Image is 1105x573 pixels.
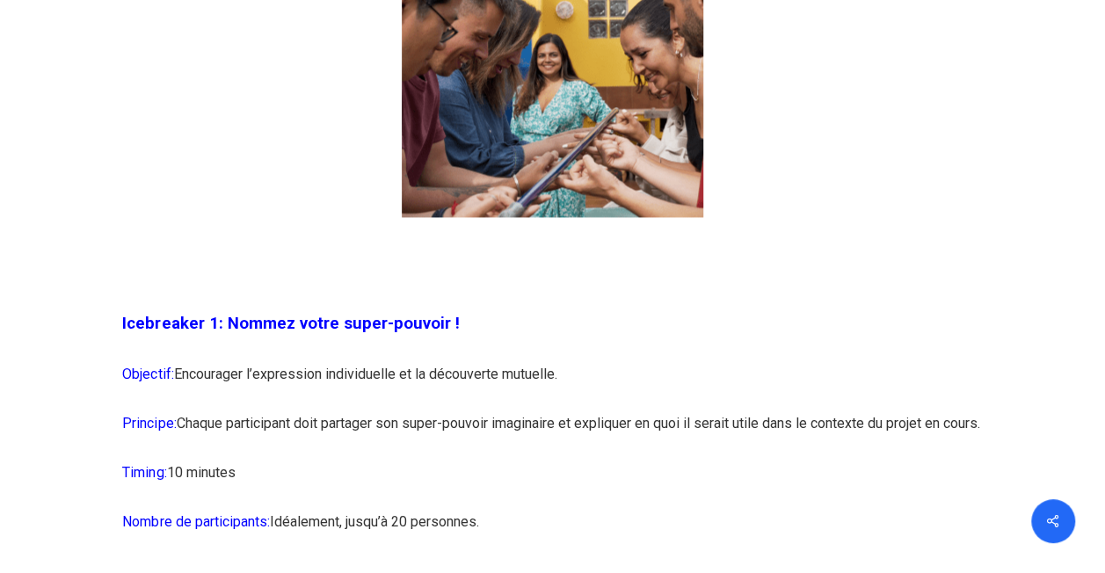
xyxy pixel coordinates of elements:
[122,507,982,556] p: Idéalement, jusqu’à 20 personnes.
[122,458,982,507] p: 10 minutes
[122,512,269,529] span: Nombre de participants:
[122,409,982,458] p: Chaque participant doit partager son super-pouvoir imaginaire et expliquer en quoi il serait util...
[122,314,459,333] span: Icebreaker 1: Nommez votre super-pouvoir !
[122,463,166,480] span: Timing:
[122,414,176,431] span: Principe:
[122,365,173,381] span: Objectif:
[122,359,982,409] p: Encourager l’expression individuelle et la découverte mutuelle.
